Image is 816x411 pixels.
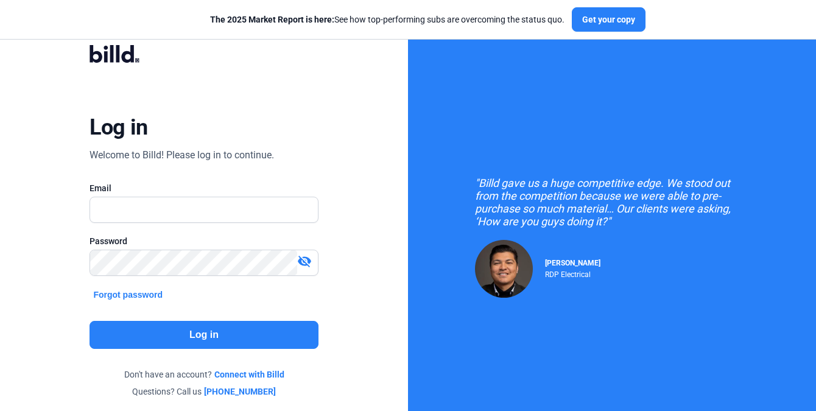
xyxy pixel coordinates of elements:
div: Log in [90,114,147,141]
button: Log in [90,321,318,349]
div: Welcome to Billd! Please log in to continue. [90,148,274,163]
span: The 2025 Market Report is here: [210,15,334,24]
div: Password [90,235,318,247]
span: [PERSON_NAME] [545,259,600,267]
div: See how top-performing subs are overcoming the status quo. [210,13,565,26]
a: [PHONE_NUMBER] [204,385,276,398]
div: "Billd gave us a huge competitive edge. We stood out from the competition because we were able to... [475,177,749,228]
button: Get your copy [572,7,645,32]
div: Questions? Call us [90,385,318,398]
mat-icon: visibility_off [297,254,312,269]
div: RDP Electrical [545,267,600,279]
a: Connect with Billd [214,368,284,381]
div: Email [90,182,318,194]
div: Don't have an account? [90,368,318,381]
button: Forgot password [90,288,166,301]
img: Raul Pacheco [475,240,533,298]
